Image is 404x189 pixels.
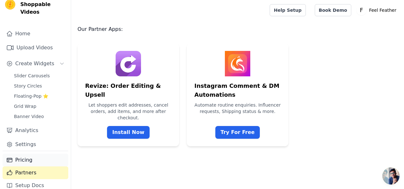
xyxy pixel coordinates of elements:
[10,102,68,111] a: Grid Wrap
[14,83,42,89] span: Story Circles
[3,57,68,70] button: Create Widgets
[10,92,68,101] a: Floating-Pop ⭐
[107,126,149,139] a: Install Now
[3,41,68,54] a: Upload Videos
[3,27,68,40] a: Home
[360,7,363,13] text: F
[194,102,281,115] p: Automate routine enquiries. Influencer requests, Shipping status & more.
[3,124,68,137] a: Analytics
[10,81,68,90] a: Story Circles
[225,51,250,76] img: Instagram Comment & DM Automations logo
[367,4,399,16] p: Feel Feather
[3,154,68,166] a: Pricing
[382,167,400,185] a: Open chat
[10,71,68,80] a: Slider Carousels
[3,166,68,179] a: Partners
[15,60,54,67] span: Create Widgets
[14,113,44,120] span: Banner Video
[14,93,48,99] span: Floating-Pop ⭐
[215,126,259,139] a: Try For Free
[14,103,36,109] span: Grid Wrap
[77,25,398,33] h4: Our Partner Apps:
[85,102,172,121] p: Let shoppers edit addresses, cancel orders, add items, and more after checkout.
[315,4,351,16] a: Book Demo
[85,81,172,99] h5: Revize: Order Editing & Upsell
[10,112,68,121] a: Banner Video
[194,81,281,99] h5: Instagram Comment & DM Automations
[3,138,68,151] a: Settings
[270,4,306,16] a: Help Setup
[116,51,141,76] img: Revize: Order Editing & Upsell logo
[14,73,50,79] span: Slider Carousels
[356,4,399,16] button: F Feel Feather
